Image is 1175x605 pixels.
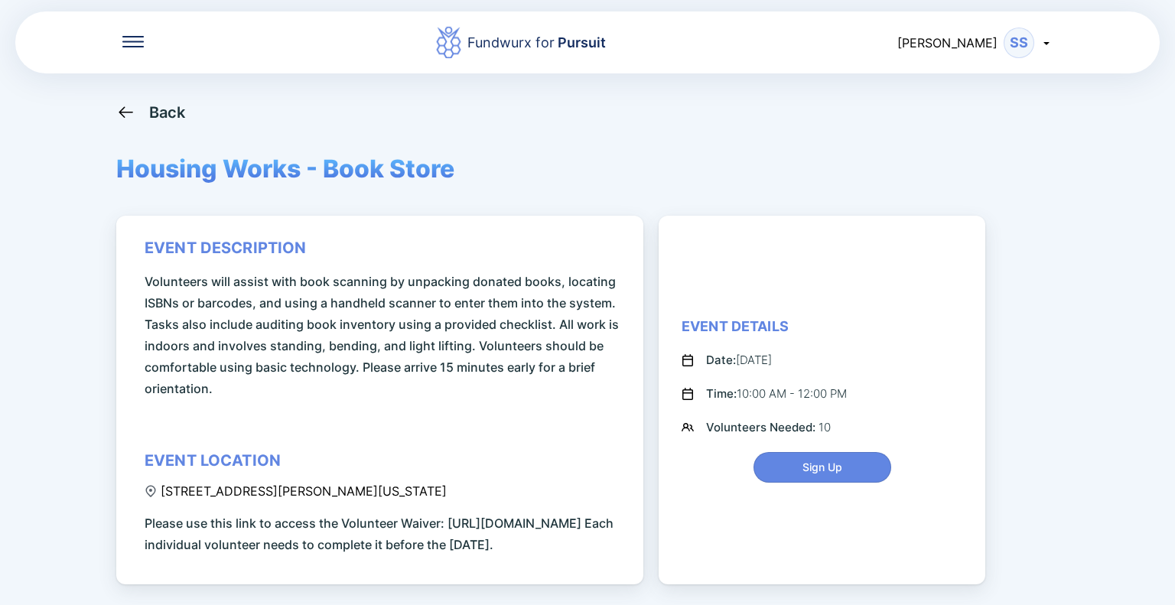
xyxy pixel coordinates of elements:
[897,35,998,50] span: [PERSON_NAME]
[145,239,307,257] div: event description
[753,452,891,483] button: Sign Up
[706,386,737,401] span: Time:
[145,451,281,470] div: event location
[706,385,847,403] div: 10:00 AM - 12:00 PM
[802,460,842,475] span: Sign Up
[682,317,789,336] div: Event Details
[555,34,606,50] span: Pursuit
[149,103,186,122] div: Back
[145,512,620,555] span: Please use this link to access the Volunteer Waiver: [URL][DOMAIN_NAME] Each individual volunteer...
[706,353,736,367] span: Date:
[467,32,606,54] div: Fundwurx for
[706,418,831,437] div: 10
[706,351,772,369] div: [DATE]
[145,483,447,499] div: [STREET_ADDRESS][PERSON_NAME][US_STATE]
[116,154,454,184] span: Housing Works - Book Store
[706,420,819,434] span: Volunteers Needed:
[145,271,620,399] span: Volunteers will assist with book scanning by unpacking donated books, locating ISBNs or barcodes,...
[1004,28,1034,58] div: SS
